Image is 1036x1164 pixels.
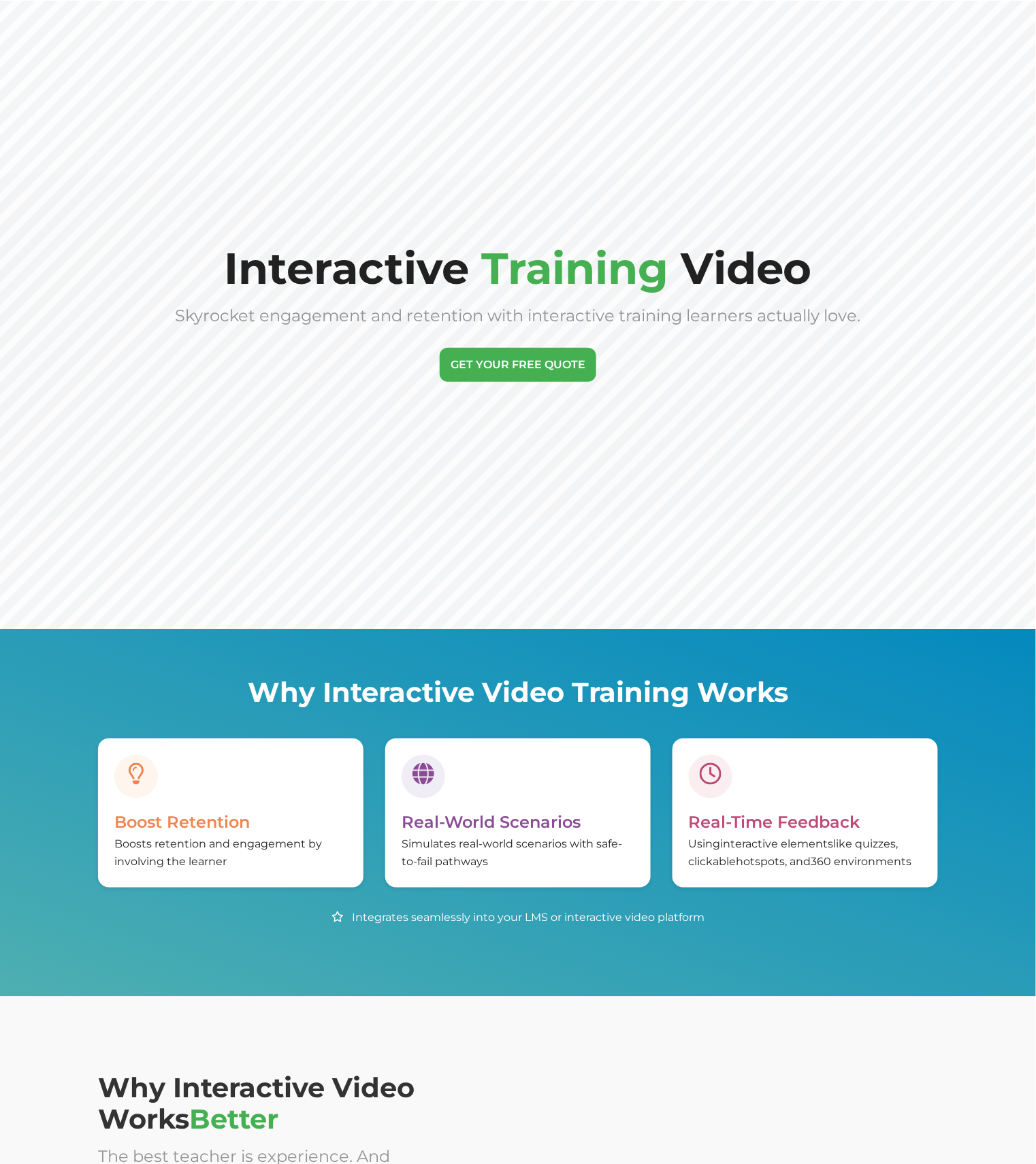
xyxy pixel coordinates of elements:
[689,838,721,851] span: Using
[689,813,860,832] span: Real-Time Feedback
[98,1071,415,1136] span: Why Interactive Video Works
[352,911,641,924] span: Integrates seamlessly into your LMS or interactive vid
[811,856,912,869] span: 360 environments
[114,813,250,832] span: Boost Retention
[189,1103,278,1136] span: Better
[114,838,322,869] span: Boosts retention and engagement by involving the learner
[248,675,788,709] span: Why Interactive Video Training Works
[736,856,811,869] span: hotspots, and
[224,242,469,295] span: Interactive
[440,348,596,382] a: GET YOUR FREE QUOTE
[481,242,668,295] span: Training
[175,306,861,325] span: Skyrocket engagement and retention with interactive training learners actually love.
[402,838,623,869] span: Simulates real-world scenarios with safe-to-fail pathways
[681,242,812,295] span: Video
[402,813,581,832] span: Real-World Scenarios
[721,838,834,851] span: interactive elements
[641,911,705,924] span: eo platform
